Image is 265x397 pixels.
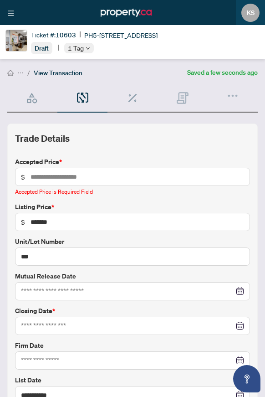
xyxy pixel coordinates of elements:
label: Accepted Price [15,157,250,167]
span: $ [21,217,25,227]
span: 10603 [56,31,76,39]
span: Accepted Price is Required Field [15,188,93,195]
span: home [7,70,14,76]
label: Listing Price [15,202,250,212]
label: Unit/Lot Number [15,237,250,247]
span: KS [247,8,255,18]
label: List Date [15,375,250,385]
label: Mutual Release Date [15,271,250,281]
div: Ticket #: [31,30,76,40]
span: PH5-[STREET_ADDRESS] [84,30,158,40]
span: ellipsis [17,70,24,76]
span: down [86,46,90,51]
span: menu [8,10,14,16]
span: Draft [35,44,49,52]
span: 1 Tag [68,43,84,53]
h2: Trade Details [15,131,250,146]
img: logo [101,6,152,19]
article: Saved a few seconds ago [187,67,258,78]
span: View Transaction [34,69,82,77]
span: $ [21,172,25,182]
li: / [27,67,30,78]
button: Open asap [233,365,260,392]
label: Firm Date [15,340,250,351]
img: IMG-W12199427_1.jpg [6,30,27,51]
label: Closing Date [15,306,250,316]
